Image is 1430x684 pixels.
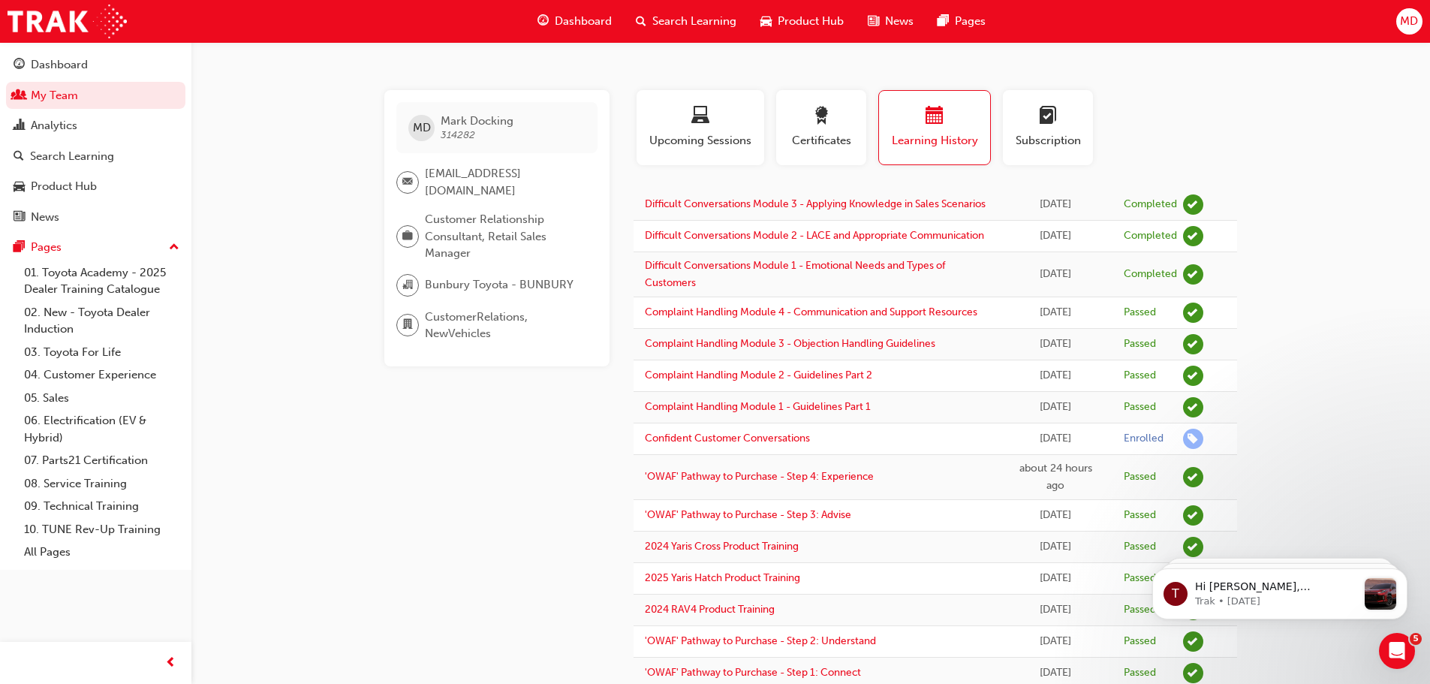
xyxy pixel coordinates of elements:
[1124,267,1177,282] div: Completed
[1010,336,1101,353] div: Fri Aug 22 2025 11:19:06 GMT+0800 (Australian Western Standard Time)
[652,13,736,30] span: Search Learning
[787,132,855,149] span: Certificates
[14,241,25,255] span: pages-icon
[1183,397,1203,417] span: learningRecordVerb_PASS-icon
[1183,303,1203,323] span: learningRecordVerb_PASS-icon
[1010,570,1101,587] div: Thu Aug 21 2025 14:12:22 GMT+0800 (Australian Western Standard Time)
[1400,13,1418,30] span: MD
[18,301,185,341] a: 02. New - Toyota Dealer Induction
[1010,601,1101,619] div: Thu Aug 21 2025 13:11:15 GMT+0800 (Australian Western Standard Time)
[691,107,709,127] span: laptop-icon
[525,6,624,37] a: guage-iconDashboard
[885,13,914,30] span: News
[14,150,24,164] span: search-icon
[645,571,800,584] a: 2025 Yaris Hatch Product Training
[1010,460,1101,494] div: Thu Aug 21 2025 17:19:14 GMT+0800 (Australian Western Standard Time)
[868,12,879,31] span: news-icon
[1183,467,1203,487] span: learningRecordVerb_PASS-icon
[645,666,861,679] a: 'OWAF' Pathway to Purchase - Step 1: Connect
[402,315,413,335] span: department-icon
[1010,538,1101,556] div: Thu Aug 21 2025 14:21:00 GMT+0800 (Australian Western Standard Time)
[165,654,176,673] span: prev-icon
[18,363,185,387] a: 04. Customer Experience
[1124,470,1156,484] div: Passed
[6,51,185,79] a: Dashboard
[425,309,586,342] span: CustomerRelations, NewVehicles
[1183,264,1203,285] span: learningRecordVerb_COMPLETE-icon
[645,603,775,616] a: 2024 RAV4 Product Training
[624,6,748,37] a: search-iconSearch Learning
[1124,229,1177,243] div: Completed
[1183,505,1203,526] span: learningRecordVerb_PASS-icon
[645,306,977,318] a: Complaint Handling Module 4 - Communication and Support Resources
[18,518,185,541] a: 10. TUNE Rev-Up Training
[6,143,185,170] a: Search Learning
[926,107,944,127] span: calendar-icon
[1183,226,1203,246] span: learningRecordVerb_COMPLETE-icon
[413,119,431,137] span: MD
[425,276,574,294] span: Bunbury Toyota - BUNBURY
[1183,194,1203,215] span: learningRecordVerb_COMPLETE-icon
[645,337,935,350] a: Complaint Handling Module 3 - Objection Handling Guidelines
[402,227,413,246] span: briefcase-icon
[14,119,25,133] span: chart-icon
[18,261,185,301] a: 01. Toyota Academy - 2025 Dealer Training Catalogue
[645,508,851,521] a: 'OWAF' Pathway to Purchase - Step 3: Advise
[1010,399,1101,416] div: Fri Aug 22 2025 11:05:51 GMT+0800 (Australian Western Standard Time)
[1039,107,1057,127] span: learningplan-icon
[425,211,586,262] span: Customer Relationship Consultant, Retail Sales Manager
[1124,337,1156,351] div: Passed
[1010,227,1101,245] div: Fri Aug 22 2025 15:37:57 GMT+0800 (Australian Western Standard Time)
[441,128,475,141] span: 314282
[1124,508,1156,523] div: Passed
[748,6,856,37] a: car-iconProduct Hub
[1124,540,1156,554] div: Passed
[645,432,810,444] a: Confident Customer Conversations
[1130,538,1430,643] iframe: Intercom notifications message
[14,180,25,194] span: car-icon
[637,90,764,165] button: Upcoming Sessions
[31,178,97,195] div: Product Hub
[441,114,513,128] span: Mark Docking
[1124,634,1156,649] div: Passed
[1379,633,1415,669] iframe: Intercom live chat
[31,239,62,256] div: Pages
[955,13,986,30] span: Pages
[878,90,991,165] button: Learning History
[645,634,876,647] a: 'OWAF' Pathway to Purchase - Step 2: Understand
[1010,430,1101,447] div: Fri Aug 22 2025 10:59:44 GMT+0800 (Australian Western Standard Time)
[1124,432,1164,446] div: Enrolled
[6,234,185,261] button: Pages
[1010,664,1101,682] div: Thu Aug 21 2025 12:06:12 GMT+0800 (Australian Western Standard Time)
[648,132,753,149] span: Upcoming Sessions
[402,173,413,192] span: email-icon
[636,12,646,31] span: search-icon
[1396,8,1422,35] button: MD
[1183,366,1203,386] span: learningRecordVerb_PASS-icon
[31,56,88,74] div: Dashboard
[31,117,77,134] div: Analytics
[1124,400,1156,414] div: Passed
[8,5,127,38] img: Trak
[1183,537,1203,557] span: learningRecordVerb_PASS-icon
[890,132,979,149] span: Learning History
[856,6,926,37] a: news-iconNews
[18,541,185,564] a: All Pages
[776,90,866,165] button: Certificates
[1183,334,1203,354] span: learningRecordVerb_PASS-icon
[1010,633,1101,650] div: Thu Aug 21 2025 12:55:26 GMT+0800 (Australian Western Standard Time)
[645,259,946,289] a: Difficult Conversations Module 1 - Emotional Needs and Types of Customers
[1124,369,1156,383] div: Passed
[1124,571,1156,586] div: Passed
[14,59,25,72] span: guage-icon
[18,341,185,364] a: 03. Toyota For Life
[1124,306,1156,320] div: Passed
[555,13,612,30] span: Dashboard
[18,409,185,449] a: 06. Electrification (EV & Hybrid)
[645,470,874,483] a: 'OWAF' Pathway to Purchase - Step 4: Experience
